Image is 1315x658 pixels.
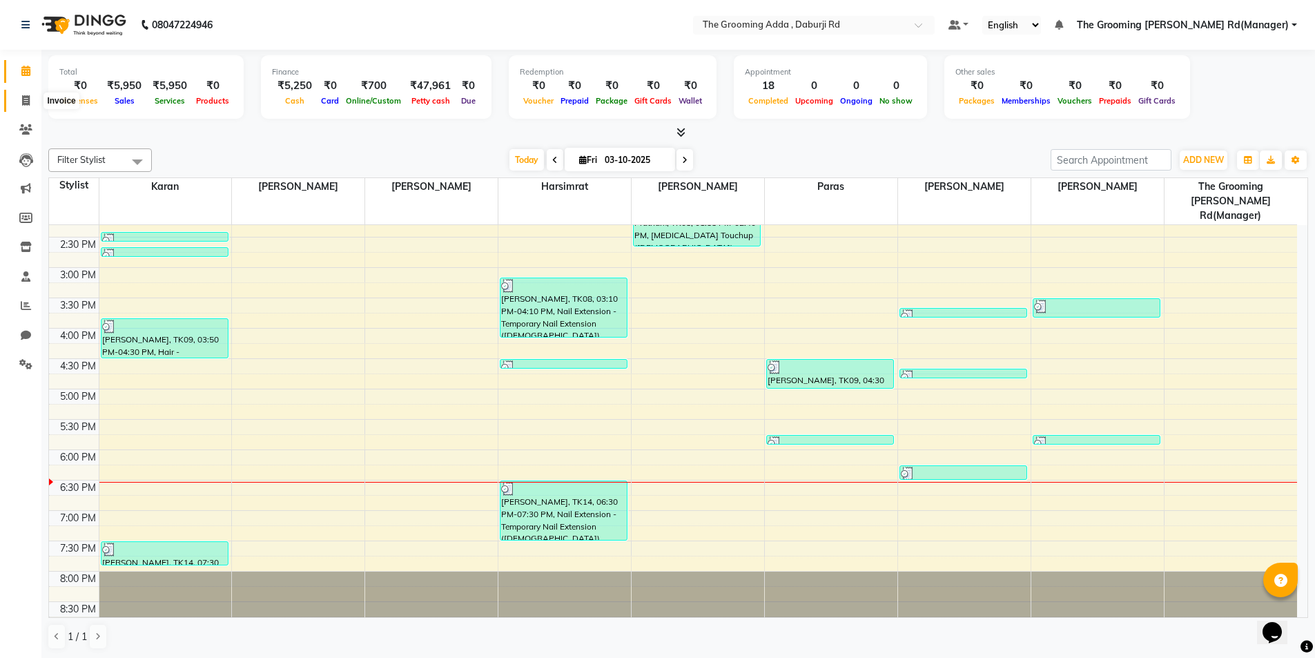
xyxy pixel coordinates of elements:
div: ₹5,950 [101,78,147,94]
span: Services [151,96,188,106]
div: PClient, TK13, 05:45 PM-05:55 PM, Hair - Cutting ([DEMOGRAPHIC_DATA]) [767,436,893,444]
div: ₹0 [998,78,1054,94]
span: Due [458,96,479,106]
span: The Grooming [PERSON_NAME] Rd(Manager) [1077,18,1289,32]
div: 0 [837,78,876,94]
span: Online/Custom [342,96,405,106]
div: 7:00 PM [57,511,99,525]
div: ₹0 [631,78,675,94]
div: 5:30 PM [57,420,99,434]
div: 8:30 PM [57,602,99,617]
span: 1 / 1 [68,630,87,644]
div: ₹0 [1095,78,1135,94]
b: 08047224946 [152,6,213,44]
div: ₹0 [592,78,631,94]
span: Package [592,96,631,106]
div: Sandeep, TK07, 03:40 PM-03:50 PM, Threading - Full Face Threading ([DEMOGRAPHIC_DATA]) [900,309,1026,317]
div: [PERSON_NAME], TK06, 03:30 PM-03:50 PM, Hair - Cutting ([DEMOGRAPHIC_DATA]),Hair - [PERSON_NAME] ... [1033,299,1160,317]
span: Wallet [675,96,705,106]
span: Prepaids [1095,96,1135,106]
div: 18 [745,78,792,94]
div: 4:30 PM [57,359,99,374]
span: Sales [111,96,138,106]
span: Voucher [520,96,557,106]
span: [PERSON_NAME] [898,178,1031,195]
iframe: chat widget [1257,603,1301,644]
span: Packages [955,96,998,106]
div: ₹0 [955,78,998,94]
span: Gift Cards [1135,96,1179,106]
div: 4:00 PM [57,329,99,343]
div: Pratham, TK05, 02:40 PM-02:50 PM, Hair - Blow Dry ([DEMOGRAPHIC_DATA]) [101,248,228,256]
span: Products [193,96,233,106]
div: [PERSON_NAME], TK10, 04:30 PM-04:40 PM, Threading - Full Face Threading ([DEMOGRAPHIC_DATA]) [500,360,627,368]
input: 2025-10-03 [601,150,670,171]
div: ₹0 [557,78,592,94]
div: 3:30 PM [57,298,99,313]
div: ₹5,250 [272,78,318,94]
span: Petty cash [408,96,454,106]
span: [PERSON_NAME] [232,178,364,195]
div: 8:00 PM [57,572,99,586]
div: [PERSON_NAME], TK08, 03:10 PM-04:10 PM, Nail Extension - Temporary Nail Extension ([DEMOGRAPHIC_D... [500,278,627,337]
div: Invoice [43,93,79,109]
div: ₹47,961 [405,78,456,94]
span: Cash [282,96,308,106]
div: 3:00 PM [57,268,99,282]
button: ADD NEW [1180,151,1227,170]
div: [PERSON_NAME], TK14, 06:30 PM-07:30 PM, Nail Extension - Temporary Nail Extension ([DEMOGRAPHIC_D... [500,481,627,540]
div: ₹5,950 [147,78,193,94]
div: ₹0 [1135,78,1179,94]
div: ₹0 [456,78,480,94]
div: ₹0 [1054,78,1095,94]
span: Karan [99,178,232,195]
div: [PERSON_NAME], TK14, 07:30 PM-07:55 PM, Ironing [101,542,228,565]
div: Redemption [520,66,705,78]
span: Gift Cards [631,96,675,106]
div: [PERSON_NAME], TK12, 05:45 PM-05:55 PM, Hair - Cutting ([DEMOGRAPHIC_DATA]) [1033,436,1160,444]
div: Stylist [49,178,99,193]
div: [PERSON_NAME], TK14, 06:15 PM-06:30 PM, Waxing - Full Arms + Underarms (Rica) ([DEMOGRAPHIC_DATA]) [900,466,1026,479]
span: Ongoing [837,96,876,106]
span: Fri [576,155,601,165]
span: No show [876,96,916,106]
span: Harsimrat [498,178,631,195]
span: Completed [745,96,792,106]
span: [PERSON_NAME] [365,178,498,195]
div: 2:30 PM [57,238,99,252]
span: ADD NEW [1183,155,1224,165]
div: 0 [876,78,916,94]
div: Finance [272,66,480,78]
div: 0 [792,78,837,94]
div: Other sales [955,66,1179,78]
div: 6:30 PM [57,481,99,495]
span: Card [318,96,342,106]
div: ₹0 [318,78,342,94]
div: [PERSON_NAME], TK09, 03:50 PM-04:30 PM, Hair - [PERSON_NAME] ([DEMOGRAPHIC_DATA]),Hair - [PERSON_... [101,319,228,358]
span: [PERSON_NAME] [632,178,764,195]
span: Today [509,149,544,171]
div: ₹0 [520,78,557,94]
div: ₹700 [342,78,405,94]
span: Upcoming [792,96,837,106]
span: [PERSON_NAME] [1031,178,1164,195]
div: ₹0 [675,78,705,94]
div: Total [59,66,233,78]
div: Appointment [745,66,916,78]
span: Vouchers [1054,96,1095,106]
div: [PERSON_NAME], TK11, 04:40 PM-04:50 PM, Threading - Full Face Threading ([DEMOGRAPHIC_DATA]) [900,369,1026,378]
div: 7:30 PM [57,541,99,556]
span: Memberships [998,96,1054,106]
span: The Grooming [PERSON_NAME] Rd(Manager) [1165,178,1298,224]
div: ₹0 [59,78,101,94]
div: [PERSON_NAME], TK09, 04:30 PM-05:00 PM, (Manicure/Pedicure) - Advance Pedicure ( Aroma) ([DEMOGRA... [767,360,893,388]
div: ₹0 [193,78,233,94]
div: 6:00 PM [57,450,99,465]
div: JClient, TK04, 02:25 PM-02:35 PM, Hair - [PERSON_NAME] ([DEMOGRAPHIC_DATA]) [101,233,228,241]
input: Search Appointment [1051,149,1171,171]
img: logo [35,6,130,44]
span: Filter Stylist [57,154,106,165]
span: Paras [765,178,897,195]
div: 5:00 PM [57,389,99,404]
span: Prepaid [557,96,592,106]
